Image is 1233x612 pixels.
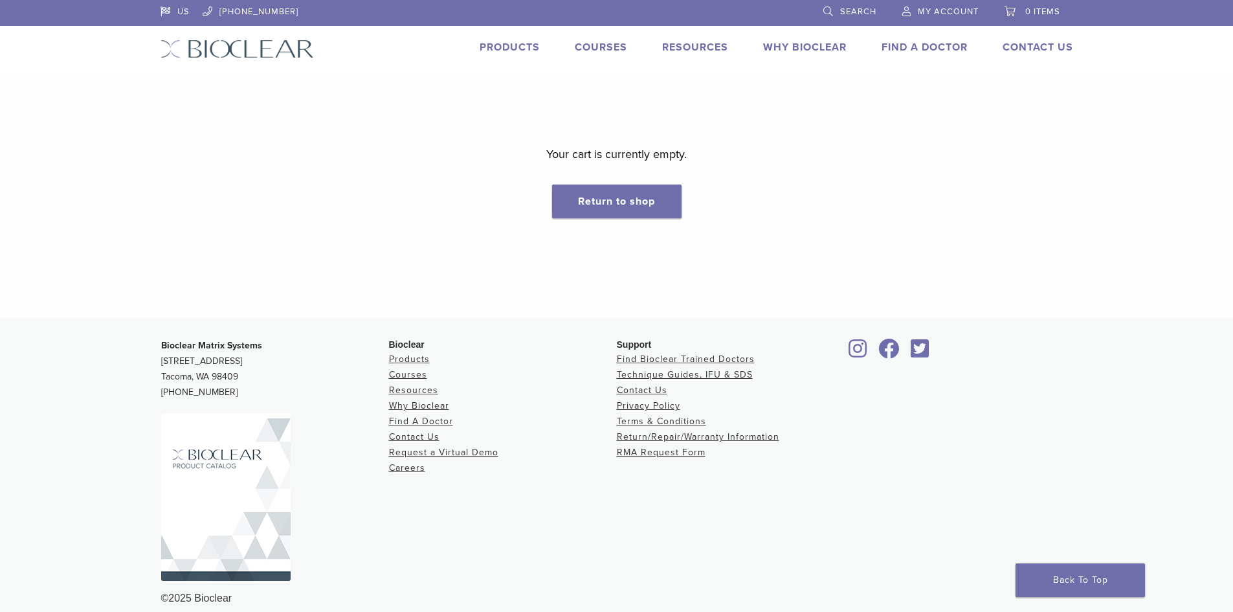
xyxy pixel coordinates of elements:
[161,40,314,58] img: Bioclear
[617,431,779,442] a: Return/Repair/Warranty Information
[389,462,425,473] a: Careers
[389,339,425,350] span: Bioclear
[161,338,389,400] p: [STREET_ADDRESS] Tacoma, WA 98409 [PHONE_NUMBER]
[845,346,872,359] a: Bioclear
[389,385,438,396] a: Resources
[552,185,682,218] a: Return to shop
[763,41,847,54] a: Why Bioclear
[874,346,904,359] a: Bioclear
[617,447,705,458] a: RMA Request Form
[617,369,753,380] a: Technique Guides, IFU & SDS
[1025,6,1060,17] span: 0 items
[389,416,453,427] a: Find A Doctor
[617,339,652,350] span: Support
[617,385,667,396] a: Contact Us
[662,41,728,54] a: Resources
[1016,563,1145,597] a: Back To Top
[882,41,968,54] a: Find A Doctor
[389,400,449,411] a: Why Bioclear
[389,354,430,365] a: Products
[617,400,680,411] a: Privacy Policy
[840,6,876,17] span: Search
[546,144,687,164] p: Your cart is currently empty.
[161,591,1072,606] div: ©2025 Bioclear
[389,369,427,380] a: Courses
[480,41,540,54] a: Products
[1003,41,1073,54] a: Contact Us
[918,6,979,17] span: My Account
[389,447,498,458] a: Request a Virtual Demo
[907,346,934,359] a: Bioclear
[389,431,439,442] a: Contact Us
[617,354,755,365] a: Find Bioclear Trained Doctors
[161,413,291,581] img: Bioclear
[575,41,627,54] a: Courses
[617,416,706,427] a: Terms & Conditions
[161,340,262,351] strong: Bioclear Matrix Systems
